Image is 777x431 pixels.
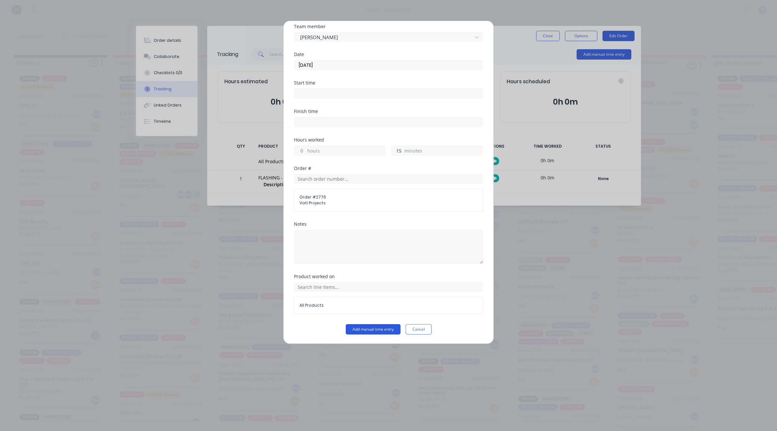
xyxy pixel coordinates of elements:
span: Order # 2776 [299,194,478,200]
span: Vati Projects [299,200,478,206]
button: Add manual time entry [346,324,400,335]
div: Team member [294,24,483,29]
input: Search order number... [294,174,483,184]
div: Hours worked [294,138,483,142]
span: All Products [299,302,478,308]
input: 0 [294,146,306,155]
input: 0 [391,146,403,155]
div: Finish time [294,109,483,114]
label: hours [307,147,386,155]
div: Start time [294,81,483,85]
div: Notes [294,222,483,226]
div: Order # [294,166,483,171]
label: minutes [404,147,483,155]
div: Date [294,52,483,57]
input: Search line items... [294,282,483,292]
div: Product worked on [294,274,483,279]
button: Cancel [406,324,432,335]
